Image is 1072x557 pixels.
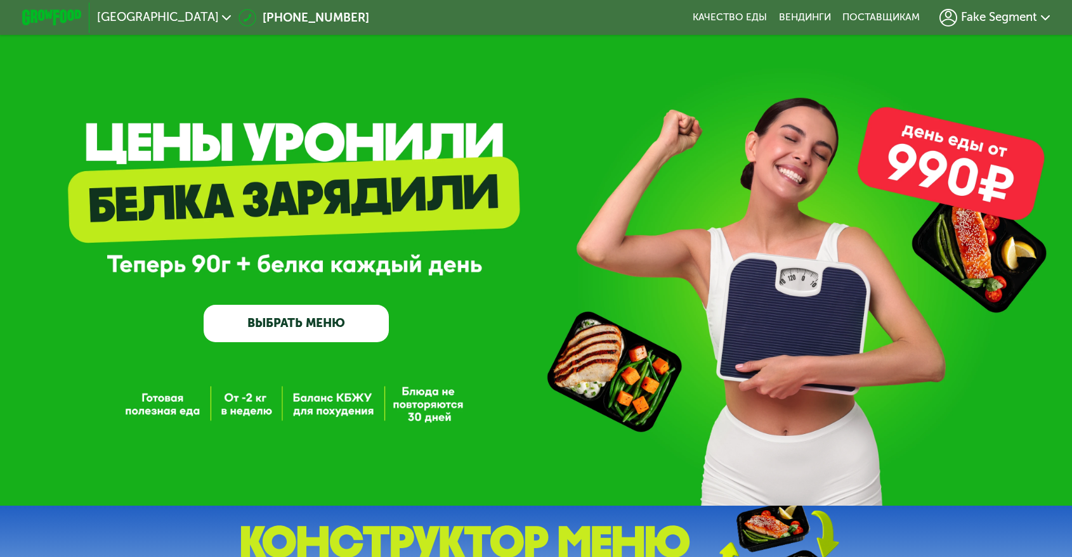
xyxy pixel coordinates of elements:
[842,11,920,23] div: поставщикам
[693,11,767,23] a: Качество еды
[961,11,1037,23] span: Fake Segment
[97,11,219,23] span: [GEOGRAPHIC_DATA]
[239,9,369,27] a: [PHONE_NUMBER]
[204,305,389,342] a: ВЫБРАТЬ МЕНЮ
[779,11,831,23] a: Вендинги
